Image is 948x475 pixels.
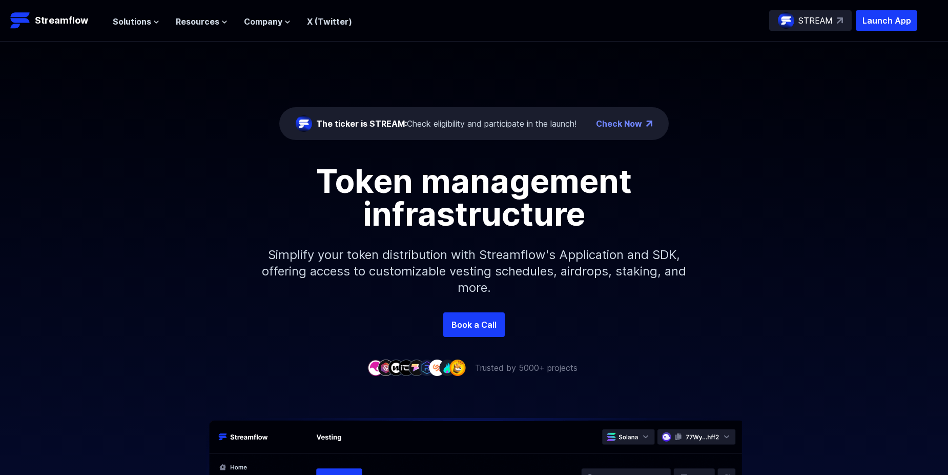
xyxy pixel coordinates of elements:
img: top-right-arrow.svg [837,17,843,24]
a: X (Twitter) [307,16,352,27]
img: company-2 [378,360,394,375]
img: company-6 [419,360,435,375]
span: Company [244,15,282,28]
div: Check eligibility and participate in the launch! [316,117,576,130]
button: Company [244,15,291,28]
span: Resources [176,15,219,28]
img: company-3 [388,360,404,375]
img: company-1 [367,360,384,375]
p: Simplify your token distribution with Streamflow's Application and SDK, offering access to custom... [254,230,694,312]
a: Book a Call [443,312,505,337]
img: Streamflow Logo [10,10,31,31]
img: streamflow-logo-circle.png [296,115,312,132]
button: Solutions [113,15,159,28]
p: Trusted by 5000+ projects [475,362,578,374]
button: Resources [176,15,228,28]
img: company-5 [408,360,425,375]
img: company-8 [439,360,456,375]
img: company-7 [429,360,445,375]
button: Launch App [856,10,917,31]
p: Streamflow [35,13,88,28]
a: STREAM [769,10,852,31]
a: Check Now [596,117,642,130]
a: Streamflow [10,10,102,31]
img: company-9 [449,360,466,375]
span: The ticker is STREAM: [316,118,407,129]
img: company-4 [398,360,415,375]
span: Solutions [113,15,151,28]
p: STREAM [798,14,833,27]
img: streamflow-logo-circle.png [778,12,794,29]
h1: Token management infrastructure [243,165,705,230]
img: top-right-arrow.png [646,121,652,127]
